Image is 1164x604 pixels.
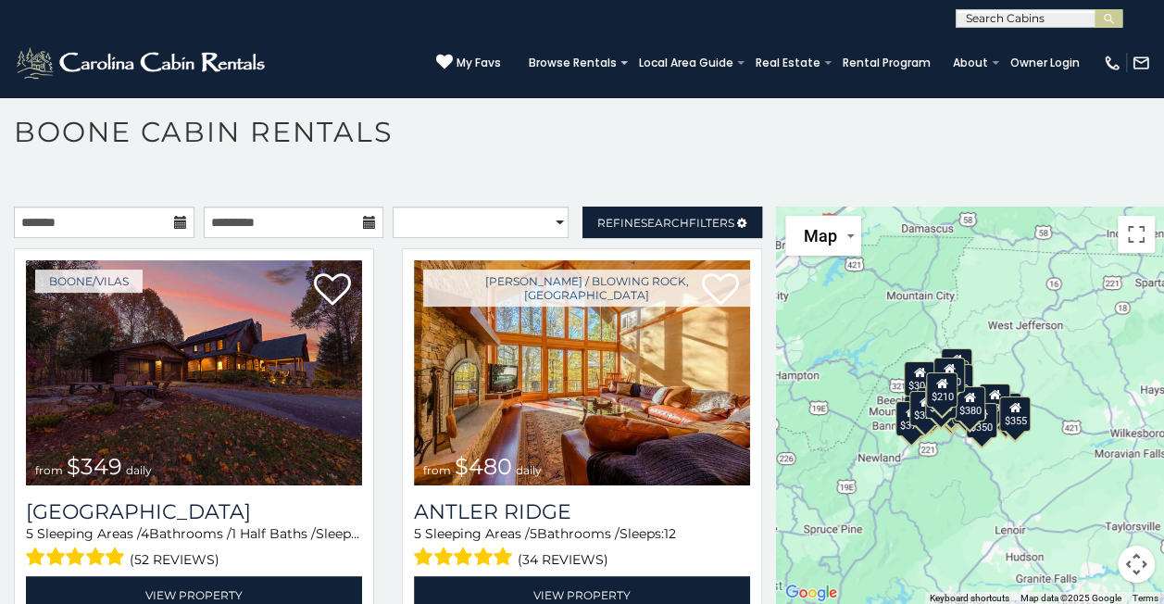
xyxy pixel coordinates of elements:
a: Antler Ridge from $480 daily [414,260,750,485]
span: 1 Half Baths / [232,525,316,542]
div: $210 [926,372,957,408]
div: $325 [909,391,941,426]
span: from [35,463,63,477]
a: Terms (opens in new tab) [1133,593,1158,603]
img: Diamond Creek Lodge [26,260,362,485]
span: $349 [67,453,122,480]
span: 5 [530,525,537,542]
div: $355 [999,396,1031,432]
span: (52 reviews) [130,547,219,572]
img: mail-regular-white.png [1132,54,1150,72]
a: About [944,50,997,76]
a: Owner Login [1001,50,1089,76]
span: (34 reviews) [518,547,608,572]
span: 5 [414,525,421,542]
img: phone-regular-white.png [1103,54,1121,72]
button: Map camera controls [1118,546,1155,583]
a: My Favs [436,54,501,72]
span: Map data ©2025 Google [1020,593,1121,603]
div: Sleeping Areas / Bathrooms / Sleeps: [26,524,362,572]
span: $480 [455,453,512,480]
span: Search [641,216,689,230]
span: from [423,463,451,477]
div: $930 [979,384,1010,419]
a: RefineSearchFilters [582,207,763,238]
a: Browse Rentals [519,50,626,76]
a: Local Area Guide [630,50,743,76]
div: $350 [965,403,996,438]
a: [PERSON_NAME] / Blowing Rock, [GEOGRAPHIC_DATA] [423,270,750,307]
span: 12 [360,525,372,542]
div: Sleeping Areas / Bathrooms / Sleeps: [414,524,750,572]
img: White-1-2.png [14,44,270,82]
span: 12 [664,525,676,542]
a: Boone/Vilas [35,270,143,293]
div: $250 [941,364,972,399]
div: $305 [903,361,934,396]
h3: Diamond Creek Lodge [26,499,362,524]
span: Refine Filters [597,216,734,230]
div: $375 [895,401,926,436]
button: Change map style [785,216,861,256]
span: daily [126,463,152,477]
div: $225 [924,384,956,419]
span: 5 [26,525,33,542]
button: Toggle fullscreen view [1118,216,1155,253]
img: Antler Ridge [414,260,750,485]
a: Add to favorites [314,271,351,310]
a: Antler Ridge [414,499,750,524]
div: $380 [954,386,985,422]
a: Diamond Creek Lodge from $349 daily [26,260,362,485]
a: Real Estate [746,50,830,76]
div: $525 [941,348,972,384]
span: daily [516,463,542,477]
span: My Favs [457,55,501,71]
div: $320 [933,358,965,393]
span: 4 [141,525,149,542]
span: Map [804,226,837,245]
a: Rental Program [833,50,940,76]
a: [GEOGRAPHIC_DATA] [26,499,362,524]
